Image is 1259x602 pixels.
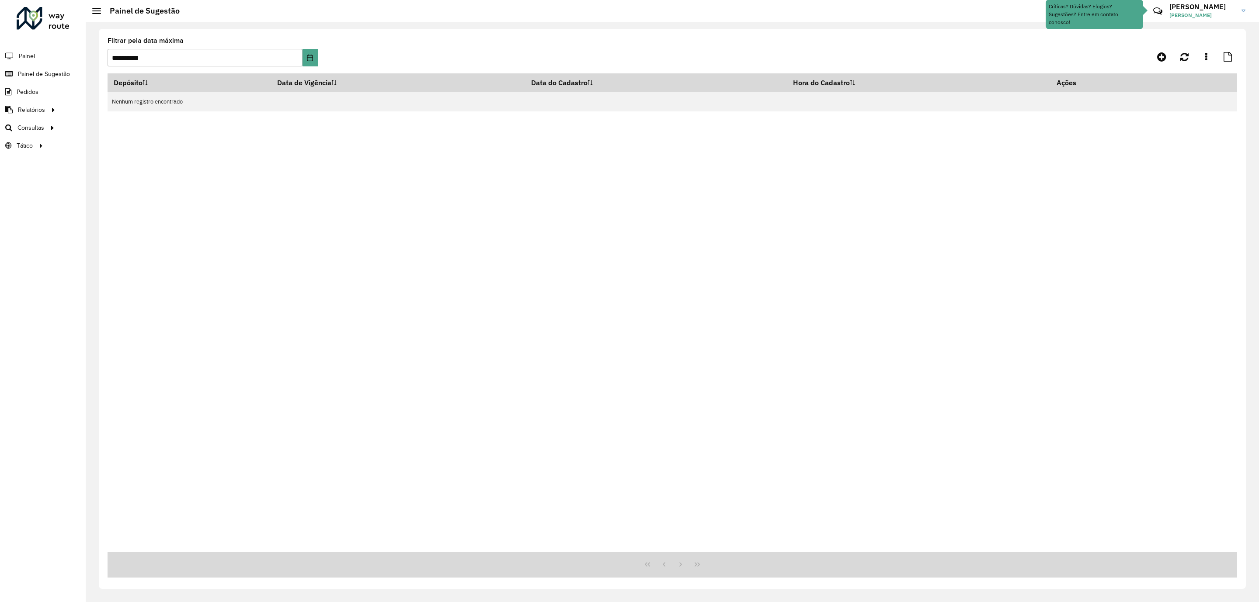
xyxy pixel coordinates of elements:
[18,105,45,114] span: Relatórios
[271,73,525,92] th: Data de Vigência
[18,69,70,79] span: Painel de Sugestão
[1148,2,1167,21] a: Contato Rápido
[1169,11,1235,19] span: [PERSON_NAME]
[108,35,184,46] label: Filtrar pela data máxima
[101,6,180,16] h2: Painel de Sugestão
[17,141,33,150] span: Tático
[1169,3,1235,11] h3: [PERSON_NAME]
[19,52,35,61] span: Painel
[17,87,38,97] span: Pedidos
[1050,73,1103,92] th: Ações
[525,73,787,92] th: Data do Cadastro
[108,73,271,92] th: Depósito
[17,123,44,132] span: Consultas
[787,73,1050,92] th: Hora do Cadastro
[303,49,318,66] button: Choose Date
[108,92,1237,111] td: Nenhum registro encontrado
